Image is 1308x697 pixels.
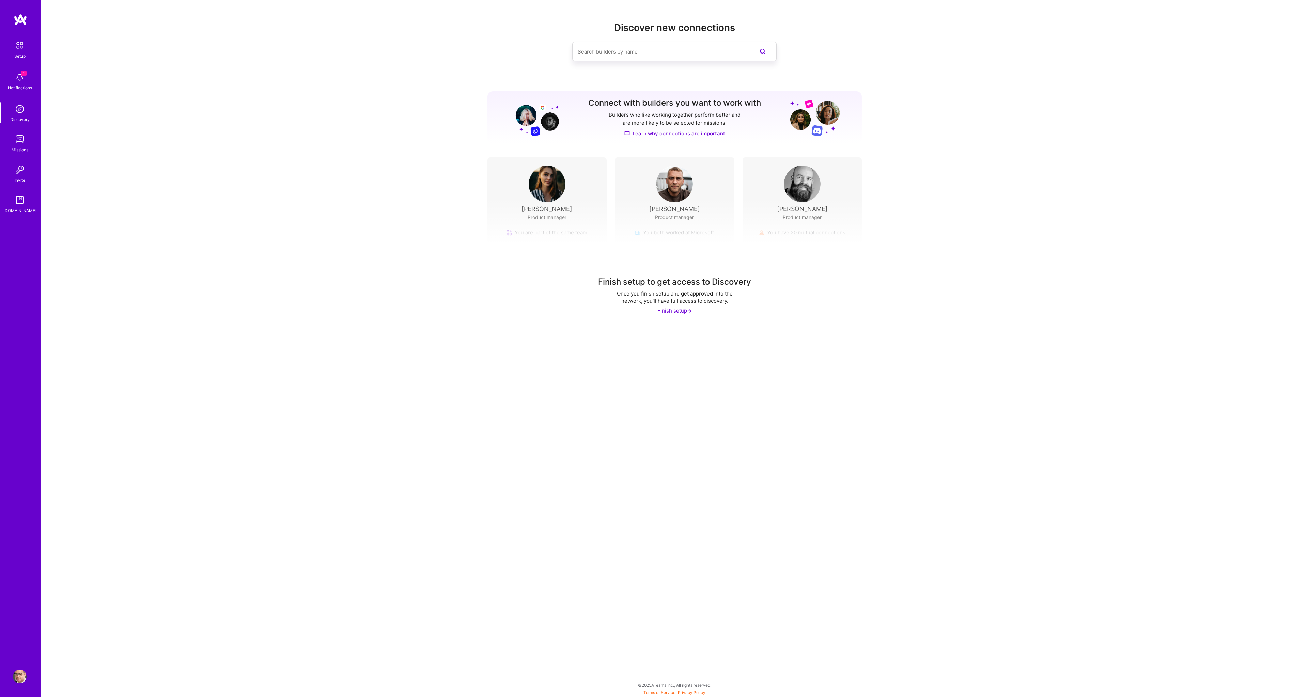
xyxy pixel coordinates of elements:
div: Discovery [10,116,30,123]
div: Once you finish setup and get approved into the network, you'll have full access to discovery. [607,290,743,304]
img: logo [14,14,27,26]
div: Notifications [8,84,32,91]
img: Grow your network [510,99,559,136]
span: 1 [21,71,27,76]
div: [DOMAIN_NAME] [3,207,36,214]
div: Missions [12,146,28,153]
a: Learn why connections are important [624,130,725,137]
div: Setup [14,52,26,60]
input: Search builders by name [578,43,744,60]
img: setup [13,38,27,52]
a: Terms of Service [643,690,675,695]
div: Invite [15,177,25,184]
p: Builders who like working together perform better and are more likely to be selected for missions. [607,111,742,127]
div: Finish setup to get access to Discovery [598,276,751,287]
img: User Avatar [784,166,821,202]
img: teamwork [13,133,27,146]
h3: Connect with builders you want to work with [588,98,761,108]
img: Discover [624,131,630,136]
h2: Discover new connections [487,22,862,33]
img: User Avatar [529,166,565,202]
a: User Avatar [11,670,28,683]
img: User Avatar [13,670,27,683]
div: © 2025 ATeams Inc., All rights reserved. [41,677,1308,694]
span: | [643,690,705,695]
i: icon SearchPurple [759,47,767,56]
img: bell [13,71,27,84]
img: discovery [13,102,27,116]
img: Grow your network [790,99,840,136]
img: guide book [13,193,27,207]
a: Privacy Policy [678,690,705,695]
img: User Avatar [656,166,693,202]
div: Finish setup -> [657,307,692,314]
img: Invite [13,163,27,177]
